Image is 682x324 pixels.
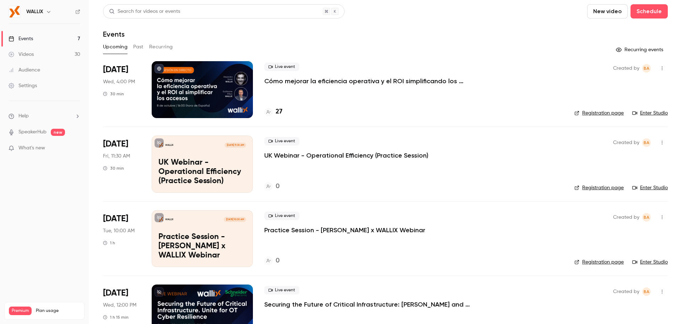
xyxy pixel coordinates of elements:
span: Premium [9,307,32,315]
p: WALLIX [165,143,173,147]
button: Recurring [149,41,173,53]
a: UK Webinar - Operational Efficiency (Practice Session) [264,151,428,160]
h6: WALLIX [26,8,43,15]
span: Bea Andres [642,287,651,296]
span: Tue, 10:00 AM [103,227,135,234]
div: Oct 8 Wed, 4:00 PM (Europe/Madrid) [103,61,140,118]
a: Practice Session - [PERSON_NAME] x WALLIX Webinar [264,226,425,234]
span: new [51,129,65,136]
a: Cómo mejorar la eficiencia operativa y el ROI simplificando los accesos [264,77,477,85]
span: [DATE] [103,138,128,150]
button: Schedule [630,4,668,18]
button: Upcoming [103,41,128,53]
h1: Events [103,30,125,38]
span: Wed, 4:00 PM [103,78,135,85]
a: 0 [264,182,280,191]
span: Live event [264,63,299,71]
a: 27 [264,107,282,117]
img: WALLIX [9,6,20,17]
span: What's new [18,144,45,152]
div: Oct 24 Fri, 11:30 AM (Europe/Madrid) [103,136,140,192]
span: Created by [613,138,639,147]
p: WALLIX [165,218,173,221]
button: New video [587,4,628,18]
span: [DATE] [103,213,128,224]
a: UK Webinar - Operational Efficiency (Practice Session)WALLIX[DATE] 11:30 AMUK Webinar - Operation... [152,136,253,192]
div: Videos [9,51,34,58]
span: Bea Andres [642,138,651,147]
div: Events [9,35,33,42]
iframe: Noticeable Trigger [72,145,80,152]
a: 0 [264,256,280,266]
span: [DATE] [103,64,128,75]
span: BA [644,287,649,296]
div: Oct 28 Tue, 10:00 AM (Europe/Madrid) [103,210,140,267]
span: BA [644,213,649,222]
a: Registration page [574,110,624,117]
div: Audience [9,67,40,74]
a: Practice Session - Schneider x WALLIX WebinarWALLIX[DATE] 10:00 AMPractice Session - [PERSON_NAME... [152,210,253,267]
div: Settings [9,82,37,89]
span: [DATE] [103,287,128,299]
a: Enter Studio [632,184,668,191]
button: Past [133,41,144,53]
h4: 27 [276,107,282,117]
span: Created by [613,287,639,296]
div: 1 h 15 min [103,314,129,320]
span: Live event [264,286,299,294]
span: Live event [264,137,299,145]
h4: 0 [276,256,280,266]
p: Practice Session - [PERSON_NAME] x WALLIX Webinar [158,233,246,260]
span: Help [18,112,29,120]
div: Search for videos or events [109,8,180,15]
p: UK Webinar - Operational Efficiency (Practice Session) [158,158,246,186]
div: 30 min [103,91,124,97]
span: Plan usage [36,308,80,314]
a: Enter Studio [632,110,668,117]
a: Securing the Future of Critical Infrastructure: [PERSON_NAME] and WALLIX Unite for OT Cyber Resil... [264,300,477,309]
span: Wed, 12:00 PM [103,302,136,309]
span: Bea Andres [642,213,651,222]
span: BA [644,64,649,73]
span: Fri, 11:30 AM [103,153,130,160]
span: Created by [613,213,639,222]
span: Bea Andres [642,64,651,73]
li: help-dropdown-opener [9,112,80,120]
h4: 0 [276,182,280,191]
a: Registration page [574,259,624,266]
span: [DATE] 10:00 AM [224,217,246,222]
button: Recurring events [613,44,668,55]
span: Live event [264,212,299,220]
div: 1 h [103,240,115,246]
span: [DATE] 11:30 AM [224,143,246,148]
span: BA [644,138,649,147]
a: SpeakerHub [18,128,47,136]
a: Registration page [574,184,624,191]
div: 30 min [103,165,124,171]
a: Enter Studio [632,259,668,266]
span: Created by [613,64,639,73]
